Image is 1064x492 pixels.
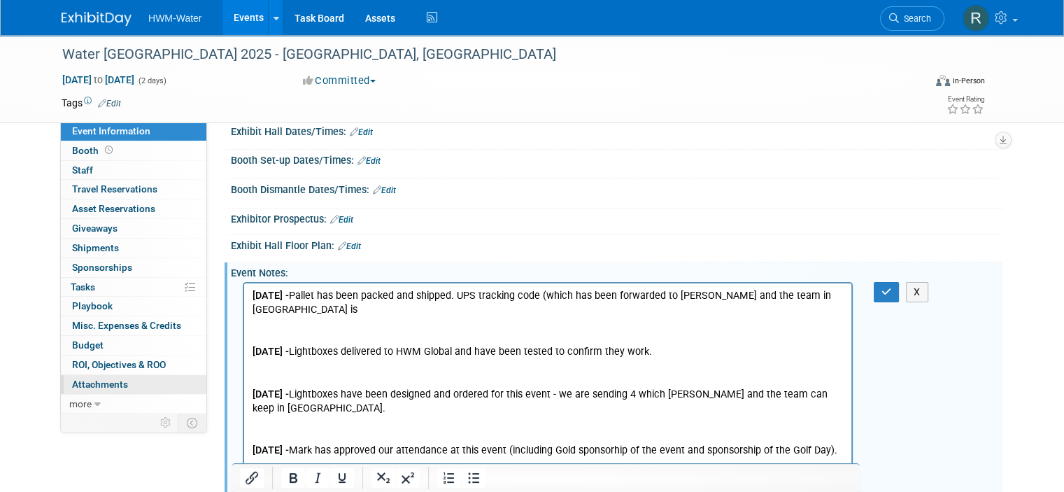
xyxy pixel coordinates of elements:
[61,199,206,218] a: Asset Reservations
[137,76,166,85] span: (2 days)
[72,379,128,390] span: Attachments
[357,156,381,166] a: Edit
[72,183,157,195] span: Travel Reservations
[298,73,381,88] button: Committed
[936,75,950,86] img: Format-Inperson.png
[148,13,201,24] span: HWM-Water
[231,262,1002,280] div: Event Notes:
[72,262,132,273] span: Sponsorships
[330,215,353,225] a: Edit
[72,339,104,351] span: Budget
[61,395,206,414] a: more
[306,468,329,488] button: Italic
[61,356,206,374] a: ROI, Objectives & ROO
[61,219,206,238] a: Giveaways
[72,359,166,370] span: ROI, Objectives & ROO
[92,74,105,85] span: to
[72,320,181,331] span: Misc. Expenses & Credits
[62,73,135,86] span: [DATE] [DATE]
[946,96,984,103] div: Event Rating
[437,468,461,488] button: Numbered list
[72,145,115,156] span: Booth
[69,398,92,409] span: more
[231,209,1002,227] div: Exhibitor Prospectus:
[61,239,206,258] a: Shipments
[72,125,150,136] span: Event Information
[281,468,305,488] button: Bold
[98,99,121,108] a: Edit
[330,468,354,488] button: Underline
[154,414,178,432] td: Personalize Event Tab Strip
[71,281,95,293] span: Tasks
[906,282,928,302] button: X
[231,121,1002,139] div: Exhibit Hall Dates/Times:
[371,468,395,488] button: Subscript
[72,242,119,253] span: Shipments
[880,6,944,31] a: Search
[62,96,121,110] td: Tags
[231,150,1002,168] div: Booth Set-up Dates/Times:
[61,278,206,297] a: Tasks
[72,203,155,214] span: Asset Reservations
[61,122,206,141] a: Event Information
[61,297,206,316] a: Playbook
[963,5,989,31] img: Rhys Salkeld
[373,185,396,195] a: Edit
[61,161,206,180] a: Staff
[462,468,485,488] button: Bullet list
[231,235,1002,253] div: Exhibit Hall Floor Plan:
[61,141,206,160] a: Booth
[231,179,1002,197] div: Booth Dismantle Dates/Times:
[72,223,118,234] span: Giveaways
[849,73,985,94] div: Event Format
[952,76,985,86] div: In-Person
[61,180,206,199] a: Travel Reservations
[62,12,132,26] img: ExhibitDay
[61,336,206,355] a: Budget
[61,258,206,277] a: Sponsorships
[350,127,373,137] a: Edit
[57,42,907,67] div: Water [GEOGRAPHIC_DATA] 2025 - [GEOGRAPHIC_DATA], [GEOGRAPHIC_DATA]
[72,164,93,176] span: Staff
[396,468,420,488] button: Superscript
[61,316,206,335] a: Misc. Expenses & Credits
[178,414,207,432] td: Toggle Event Tabs
[61,375,206,394] a: Attachments
[240,468,264,488] button: Insert/edit link
[338,241,361,251] a: Edit
[102,145,115,155] span: Booth not reserved yet
[72,300,113,311] span: Playbook
[899,13,931,24] span: Search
